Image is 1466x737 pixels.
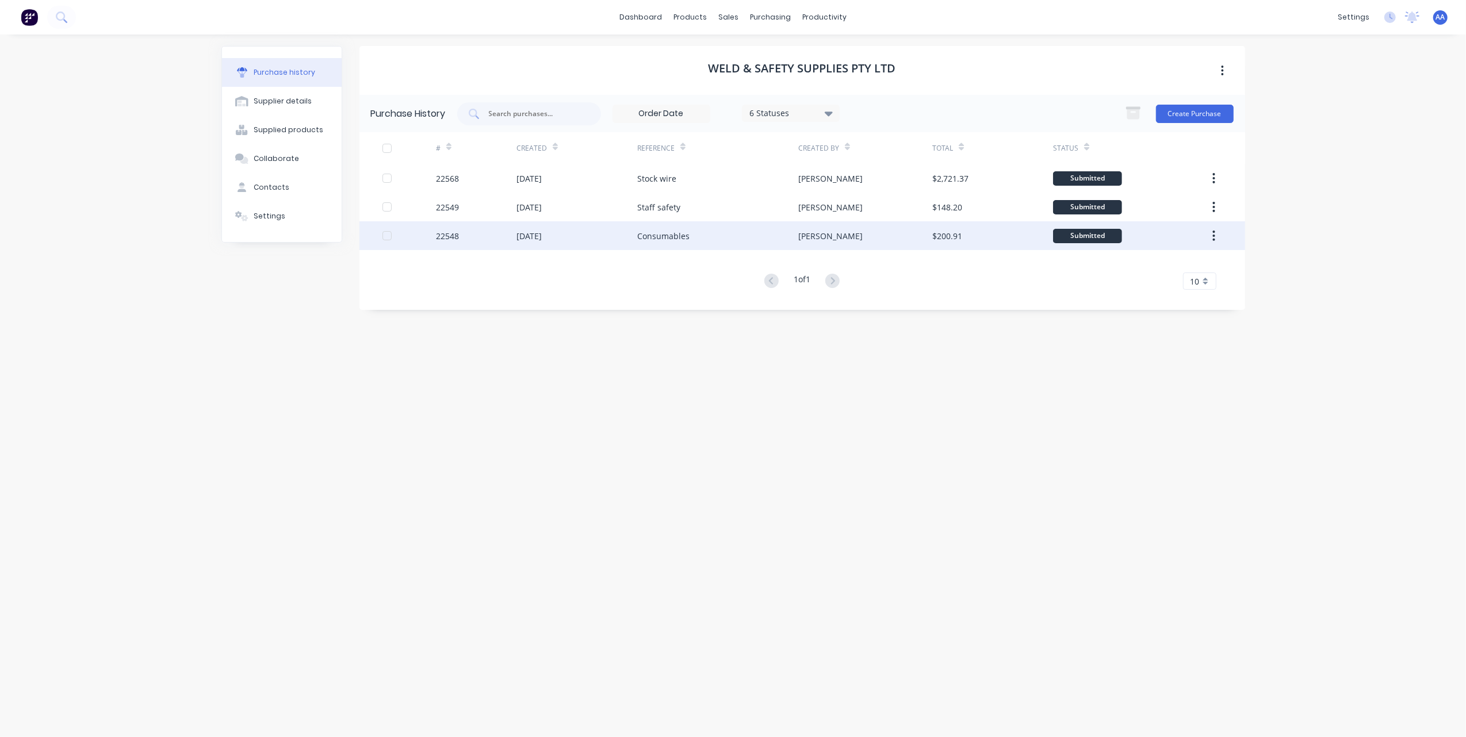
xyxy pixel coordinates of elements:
button: Supplied products [222,116,342,144]
div: [DATE] [516,201,542,213]
div: settings [1332,9,1375,26]
div: # [436,143,441,153]
div: Consumables [637,230,690,242]
div: [PERSON_NAME] [798,201,863,213]
div: Reference [637,143,675,153]
div: 22568 [436,172,459,185]
div: Staff safety [637,201,680,213]
div: [PERSON_NAME] [798,230,863,242]
div: [PERSON_NAME] [798,172,863,185]
div: Contacts [254,182,289,193]
div: Created [516,143,547,153]
div: Purchase History [371,107,446,121]
div: Submitted [1053,200,1122,214]
button: Supplier details [222,87,342,116]
div: Settings [254,211,285,221]
div: Stock wire [637,172,676,185]
div: productivity [797,9,852,26]
button: Purchase history [222,58,342,87]
span: 10 [1191,275,1200,287]
div: Created By [798,143,839,153]
a: dashboard [614,9,668,26]
button: Collaborate [222,144,342,173]
span: AA [1436,12,1445,22]
input: Search purchases... [488,108,583,120]
div: [DATE] [516,230,542,242]
div: Supplier details [254,96,312,106]
div: $2,721.37 [932,172,969,185]
img: Factory [21,9,38,26]
button: Create Purchase [1156,105,1234,123]
div: 6 Statuses [749,107,832,119]
div: Total [932,143,953,153]
input: Order Date [613,105,710,122]
div: Purchase history [254,67,315,78]
button: Settings [222,202,342,231]
div: purchasing [744,9,797,26]
div: products [668,9,713,26]
div: Supplied products [254,125,323,135]
div: Submitted [1053,229,1122,243]
div: $148.20 [932,201,962,213]
div: [DATE] [516,172,542,185]
div: Collaborate [254,153,299,164]
div: 22548 [436,230,459,242]
h1: Weld & Safety Supplies Pty Ltd [709,62,896,75]
div: 22549 [436,201,459,213]
button: Contacts [222,173,342,202]
div: sales [713,9,744,26]
div: Submitted [1053,171,1122,186]
div: 1 of 1 [794,273,810,290]
div: $200.91 [932,230,962,242]
div: Status [1053,143,1078,153]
